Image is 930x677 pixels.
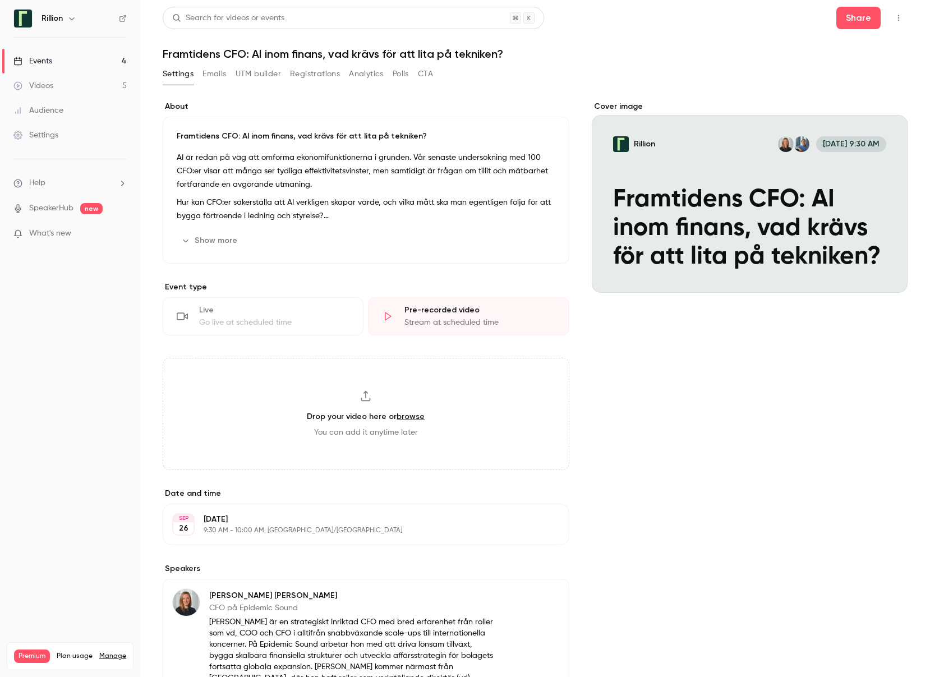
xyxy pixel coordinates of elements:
button: Emails [202,65,226,83]
button: Settings [163,65,194,83]
div: Go live at scheduled time [199,317,349,328]
a: Manage [99,652,126,661]
li: help-dropdown-opener [13,177,127,189]
div: Events [13,56,52,67]
a: browse [397,412,425,421]
div: Pre-recorded videoStream at scheduled time [368,297,569,335]
p: Framtidens CFO: AI inom finans, vad krävs för att lita på tekniken?​ [177,131,555,142]
div: Stream at scheduled time [404,317,555,328]
div: Videos [13,80,53,91]
p: 26 [179,523,188,534]
p: Event type [163,282,569,293]
div: SEP [173,514,194,522]
div: Pre-recorded video [404,305,555,316]
h6: Rillion [42,13,63,24]
h1: Framtidens CFO: AI inom finans, vad krävs för att lita på tekniken?​ [163,47,908,61]
button: UTM builder [236,65,281,83]
a: SpeakerHub [29,202,73,214]
label: Date and time [163,488,569,499]
div: Search for videos or events [172,12,284,24]
div: Audience [13,105,63,116]
label: About [163,101,569,112]
span: What's new [29,228,71,240]
button: CTA [418,65,433,83]
img: Sara Börsvik [173,589,200,616]
button: Show more [177,232,244,250]
label: Speakers [163,563,569,574]
span: new [80,203,103,214]
span: Plan usage [57,652,93,661]
div: LiveGo live at scheduled time [163,297,363,335]
p: AI är redan på väg att omforma ekonomifunktionerna i grunden. Vår senaste undersökning med 100 CF... [177,151,555,191]
button: Registrations [290,65,340,83]
div: Live [199,305,349,316]
img: Rillion [14,10,32,27]
p: 9:30 AM - 10:00 AM, [GEOGRAPHIC_DATA]/[GEOGRAPHIC_DATA] [204,526,510,535]
section: Cover image [592,101,908,293]
span: Help [29,177,45,189]
p: CFO på Epidemic Sound [209,602,496,614]
label: Cover image [592,101,908,112]
button: Share [836,7,881,29]
div: Settings [13,130,58,141]
p: Hur kan CFO:er säkerställa att AI verkligen skapar värde, och vilka mått ska man egentligen följa... [177,196,555,223]
button: Analytics [349,65,384,83]
p: [PERSON_NAME] [PERSON_NAME] [209,590,496,601]
span: Premium [14,650,50,663]
p: [DATE] [204,514,510,525]
button: Polls [393,65,409,83]
h3: Drop your video here or [307,411,425,422]
span: You can add it anytime later [314,427,418,438]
